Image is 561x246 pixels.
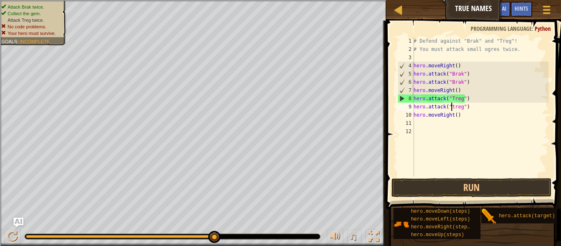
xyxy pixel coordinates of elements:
[327,229,343,246] button: Adjust volume
[3,11,558,18] div: Sort New > Old
[411,232,464,238] span: hero.moveUp(steps)
[398,94,414,103] div: 8
[398,62,414,70] div: 4
[3,25,558,33] div: Delete
[3,40,558,48] div: Sign out
[532,25,535,32] span: :
[411,209,470,214] span: hero.moveDown(steps)
[3,48,558,55] div: Rename
[398,53,414,62] div: 3
[391,178,552,197] button: Run
[3,55,558,62] div: Move To ...
[398,103,414,111] div: 9
[515,5,528,12] span: Hints
[536,2,557,21] button: Show game menu
[492,5,506,12] span: Ask AI
[411,224,473,230] span: hero.moveRight(steps)
[411,216,470,222] span: hero.moveLeft(steps)
[398,86,414,94] div: 7
[349,230,357,243] span: ♫
[347,229,361,246] button: ♫
[366,229,382,246] button: Toggle fullscreen
[393,216,409,232] img: portrait.png
[535,25,551,32] span: Python
[488,2,510,17] button: Ask AI
[398,70,414,78] div: 5
[481,209,497,224] img: portrait.png
[4,229,21,246] button: Ctrl + P: Play
[398,111,414,119] div: 10
[3,33,558,40] div: Options
[471,25,532,32] span: Programming language
[3,3,558,11] div: Sort A > Z
[398,45,414,53] div: 2
[3,18,558,25] div: Move To ...
[398,78,414,86] div: 6
[398,37,414,45] div: 1
[398,119,414,127] div: 11
[398,127,414,136] div: 12
[499,213,555,219] span: hero.attack(target)
[14,218,23,228] button: Ask AI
